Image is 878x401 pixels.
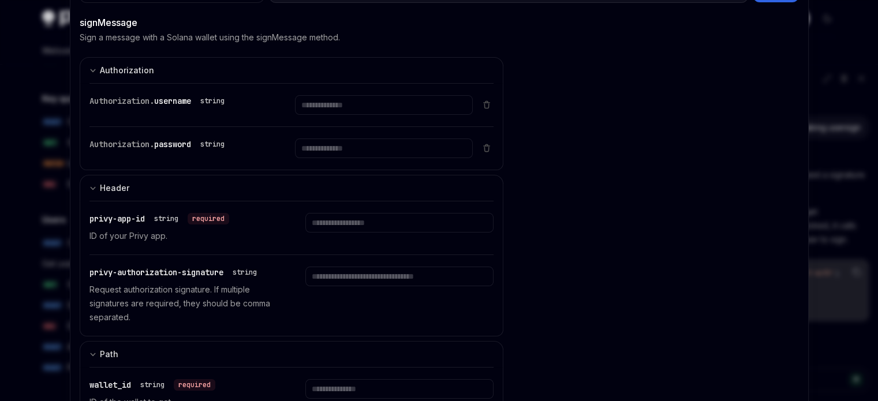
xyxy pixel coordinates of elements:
[89,95,229,107] div: Authorization.username
[89,267,261,278] div: privy-authorization-signature
[89,283,278,324] p: Request authorization signature. If multiple signatures are required, they should be comma separa...
[100,347,118,361] div: Path
[89,213,229,224] div: privy-app-id
[89,213,145,224] span: privy-app-id
[80,16,504,29] div: signMessage
[154,96,191,106] span: username
[200,96,225,106] div: string
[80,341,504,367] button: expand input section
[89,267,223,278] span: privy-authorization-signature
[200,140,225,149] div: string
[89,139,154,149] span: Authorization.
[154,139,191,149] span: password
[80,175,504,201] button: expand input section
[188,213,229,224] div: required
[154,214,178,223] div: string
[174,379,215,391] div: required
[80,57,504,83] button: expand input section
[89,380,131,390] span: wallet_id
[100,63,154,77] div: Authorization
[89,138,229,150] div: Authorization.password
[100,181,129,195] div: Header
[89,229,278,243] p: ID of your Privy app.
[140,380,165,389] div: string
[89,379,215,391] div: wallet_id
[233,268,257,277] div: string
[80,32,340,43] p: Sign a message with a Solana wallet using the signMessage method.
[89,96,154,106] span: Authorization.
